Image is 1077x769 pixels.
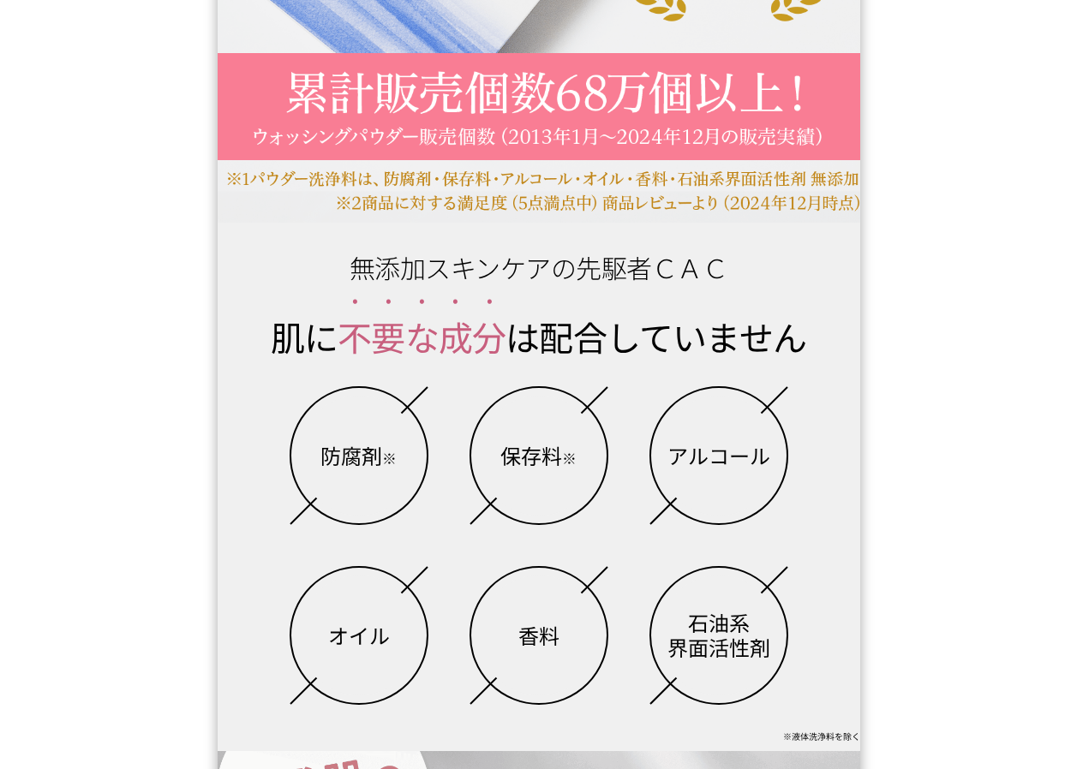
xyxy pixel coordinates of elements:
[500,444,577,468] span: 保存料
[218,287,860,361] h4: 肌に は配合していません
[338,312,506,361] span: 不要な成分
[479,575,599,695] div: 香料
[659,396,779,516] div: アルコール
[320,444,397,468] span: 防腐剤
[218,223,860,287] h5: 無添加スキンケアの先駆者ＣＡＣ
[299,575,419,695] div: オイル
[659,575,779,695] div: 石油系 界面活性剤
